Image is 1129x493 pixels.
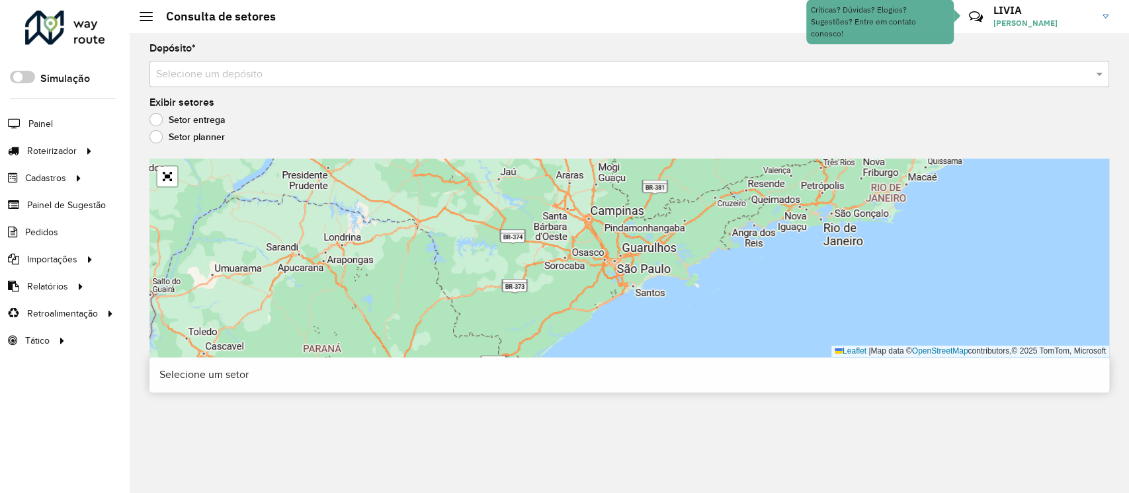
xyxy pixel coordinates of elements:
[40,71,90,87] label: Simulação
[27,144,77,158] span: Roteirizador
[25,334,50,348] span: Tático
[993,17,1093,29] span: [PERSON_NAME]
[831,346,1109,357] div: Map data © contributors,© 2025 TomTom, Microsoft
[27,252,77,266] span: Importações
[912,346,968,356] a: OpenStreetMap
[835,346,866,356] a: Leaflet
[27,307,98,321] span: Retroalimentação
[149,95,214,110] label: Exibir setores
[25,225,58,239] span: Pedidos
[153,9,276,24] h2: Consulta de setores
[157,167,177,186] a: Abrir mapa em tela cheia
[27,280,68,293] span: Relatórios
[149,130,225,143] label: Setor planner
[149,40,196,56] label: Depósito
[27,198,106,212] span: Painel de Sugestão
[149,357,1109,393] div: Selecione um setor
[28,117,53,131] span: Painel
[868,346,870,356] span: |
[993,4,1093,17] h3: LIVIA
[25,171,66,185] span: Cadastros
[962,3,990,31] a: Contato Rápido
[149,113,226,126] label: Setor entrega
